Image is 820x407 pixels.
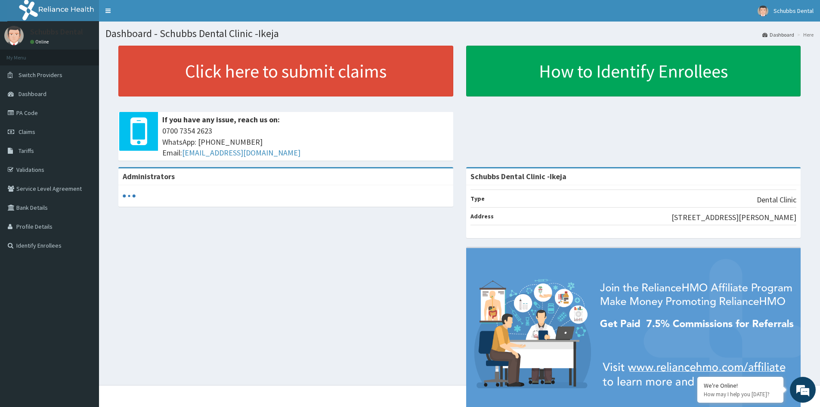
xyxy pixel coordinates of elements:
span: Schubbs Dental [774,7,814,15]
svg: audio-loading [123,190,136,202]
b: Address [470,212,494,220]
h1: Dashboard - Schubbs Dental Clinic -Ikeja [105,28,814,39]
b: Administrators [123,171,175,181]
b: Type [470,195,485,202]
a: [EMAIL_ADDRESS][DOMAIN_NAME] [182,148,300,158]
span: Dashboard [19,90,46,98]
img: User Image [4,26,24,45]
a: Dashboard [762,31,794,38]
p: Schubbs Dental [30,28,83,36]
span: Tariffs [19,147,34,155]
li: Here [795,31,814,38]
div: We're Online! [704,382,777,389]
a: Click here to submit claims [118,46,453,96]
span: 0700 7354 2623 WhatsApp: [PHONE_NUMBER] Email: [162,125,449,158]
strong: Schubbs Dental Clinic -Ikeja [470,171,566,181]
b: If you have any issue, reach us on: [162,115,280,124]
p: [STREET_ADDRESS][PERSON_NAME] [671,212,796,223]
span: Claims [19,128,35,136]
span: Switch Providers [19,71,62,79]
a: Online [30,39,51,45]
p: Dental Clinic [757,194,796,205]
p: How may I help you today? [704,391,777,398]
img: User Image [758,6,768,16]
a: How to Identify Enrollees [466,46,801,96]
